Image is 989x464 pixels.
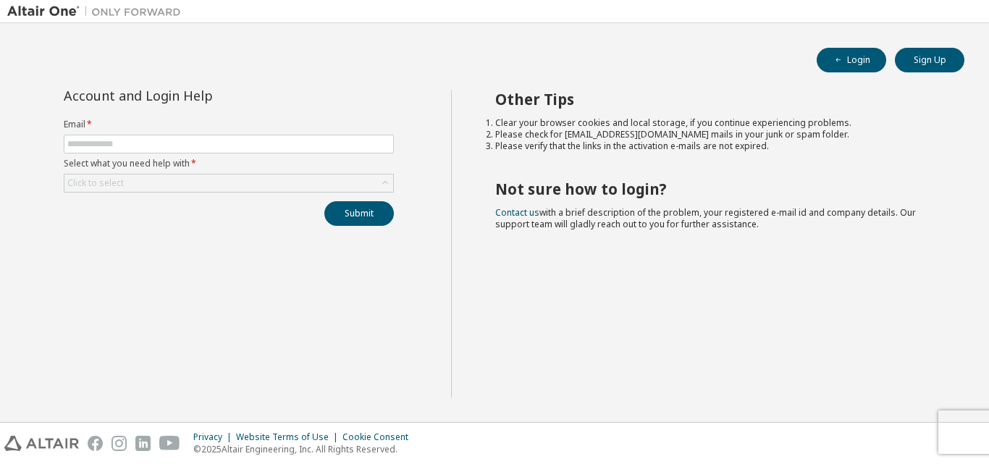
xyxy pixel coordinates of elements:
[495,206,916,230] span: with a brief description of the problem, your registered e-mail id and company details. Our suppo...
[495,129,939,140] li: Please check for [EMAIL_ADDRESS][DOMAIN_NAME] mails in your junk or spam folder.
[495,140,939,152] li: Please verify that the links in the activation e-mails are not expired.
[159,436,180,451] img: youtube.svg
[64,158,394,169] label: Select what you need help with
[495,117,939,129] li: Clear your browser cookies and local storage, if you continue experiencing problems.
[817,48,886,72] button: Login
[495,90,939,109] h2: Other Tips
[7,4,188,19] img: Altair One
[64,174,393,192] div: Click to select
[895,48,964,72] button: Sign Up
[324,201,394,226] button: Submit
[67,177,124,189] div: Click to select
[193,431,236,443] div: Privacy
[88,436,103,451] img: facebook.svg
[193,443,417,455] p: © 2025 Altair Engineering, Inc. All Rights Reserved.
[4,436,79,451] img: altair_logo.svg
[342,431,417,443] div: Cookie Consent
[64,119,394,130] label: Email
[236,431,342,443] div: Website Terms of Use
[135,436,151,451] img: linkedin.svg
[111,436,127,451] img: instagram.svg
[495,206,539,219] a: Contact us
[64,90,328,101] div: Account and Login Help
[495,180,939,198] h2: Not sure how to login?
